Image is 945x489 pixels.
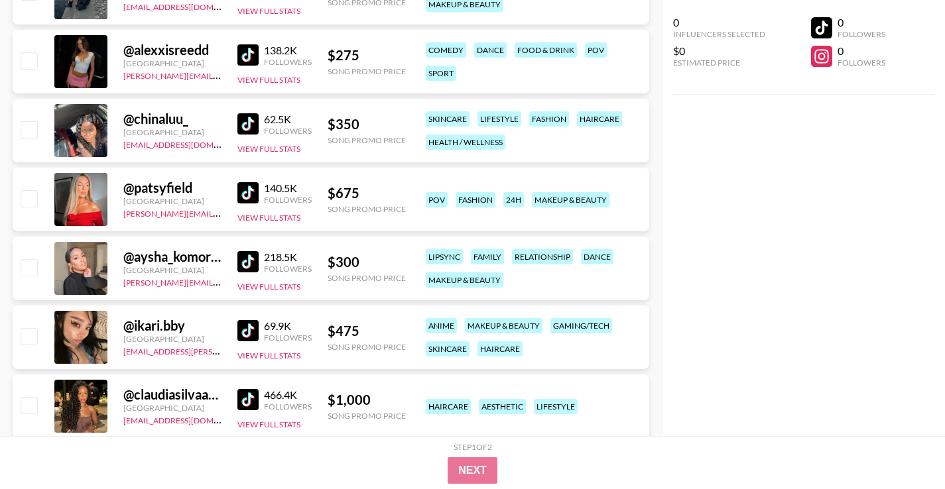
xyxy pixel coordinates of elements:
[237,144,300,154] button: View Full Stats
[123,403,221,413] div: [GEOGRAPHIC_DATA]
[237,182,259,203] img: TikTok
[123,137,257,150] a: [EMAIL_ADDRESS][DOMAIN_NAME]
[264,250,312,264] div: 218.5K
[515,42,577,58] div: food & drink
[123,196,221,206] div: [GEOGRAPHIC_DATA]
[123,180,221,196] div: @ patsyfield
[328,204,406,214] div: Song Promo Price
[426,192,448,207] div: pov
[328,323,406,339] div: $ 475
[237,44,259,66] img: TikTok
[426,318,457,333] div: anime
[673,29,765,39] div: Influencers Selected
[237,251,259,272] img: TikTok
[264,126,312,136] div: Followers
[264,388,312,402] div: 466.4K
[673,16,765,29] div: 0
[123,334,221,344] div: [GEOGRAPHIC_DATA]
[237,320,259,341] img: TikTok
[477,341,523,356] div: haircare
[237,351,300,360] button: View Full Stats
[237,75,300,85] button: View Full Stats
[426,399,471,414] div: haircare
[577,111,622,127] div: haircare
[264,319,312,333] div: 69.9K
[264,113,312,126] div: 62.5K
[237,113,259,135] img: TikTok
[123,68,320,81] a: [PERSON_NAME][EMAIL_ADDRESS][DOMAIN_NAME]
[448,457,497,484] button: Next
[237,389,259,410] img: TikTok
[426,341,470,356] div: skincare
[673,44,765,58] div: $0
[237,6,300,16] button: View Full Stats
[328,273,406,283] div: Song Promo Price
[328,116,406,133] div: $ 350
[477,111,521,127] div: lifestyle
[465,318,542,333] div: makeup & beauty
[123,206,320,219] a: [PERSON_NAME][EMAIL_ADDRESS][DOMAIN_NAME]
[471,249,504,264] div: family
[838,58,885,68] div: Followers
[532,192,609,207] div: makeup & beauty
[426,66,456,81] div: sport
[454,442,492,452] div: Step 1 of 2
[838,16,885,29] div: 0
[264,182,312,195] div: 140.5K
[426,135,505,150] div: health / wellness
[426,249,463,264] div: lipsync
[123,275,320,288] a: [PERSON_NAME][EMAIL_ADDRESS][DOMAIN_NAME]
[328,254,406,270] div: $ 300
[264,333,312,343] div: Followers
[264,44,312,57] div: 138.2K
[479,399,526,414] div: aesthetic
[123,413,257,425] a: [EMAIL_ADDRESS][DOMAIN_NAME]
[123,42,221,58] div: @ alexxisreedd
[123,127,221,137] div: [GEOGRAPHIC_DATA]
[426,111,470,127] div: skincare
[503,192,524,207] div: 24h
[585,42,607,58] div: pov
[426,42,466,58] div: comedy
[328,135,406,145] div: Song Promo Price
[123,58,221,68] div: [GEOGRAPHIC_DATA]
[237,419,300,429] button: View Full Stats
[550,318,612,333] div: gaming/tech
[426,272,503,288] div: makeup & beauty
[328,392,406,408] div: $ 1,000
[264,402,312,411] div: Followers
[123,386,221,403] div: @ claudiasilvaaa__
[474,42,507,58] div: dance
[456,192,495,207] div: fashion
[264,264,312,274] div: Followers
[328,185,406,201] div: $ 675
[123,317,221,334] div: @ ikari.bby
[534,399,578,414] div: lifestyle
[838,29,885,39] div: Followers
[581,249,613,264] div: dance
[264,57,312,67] div: Followers
[328,47,406,64] div: $ 275
[123,248,221,265] div: @ aysha_komorah
[673,58,765,68] div: Estimated Price
[328,66,406,76] div: Song Promo Price
[328,342,406,352] div: Song Promo Price
[123,344,320,356] a: [EMAIL_ADDRESS][PERSON_NAME][DOMAIN_NAME]
[838,44,885,58] div: 0
[529,111,569,127] div: fashion
[879,423,929,473] iframe: Drift Widget Chat Controller
[328,411,406,421] div: Song Promo Price
[264,195,312,205] div: Followers
[237,282,300,292] button: View Full Stats
[512,249,573,264] div: relationship
[123,265,221,275] div: [GEOGRAPHIC_DATA]
[237,213,300,223] button: View Full Stats
[123,111,221,127] div: @ chinaluu_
